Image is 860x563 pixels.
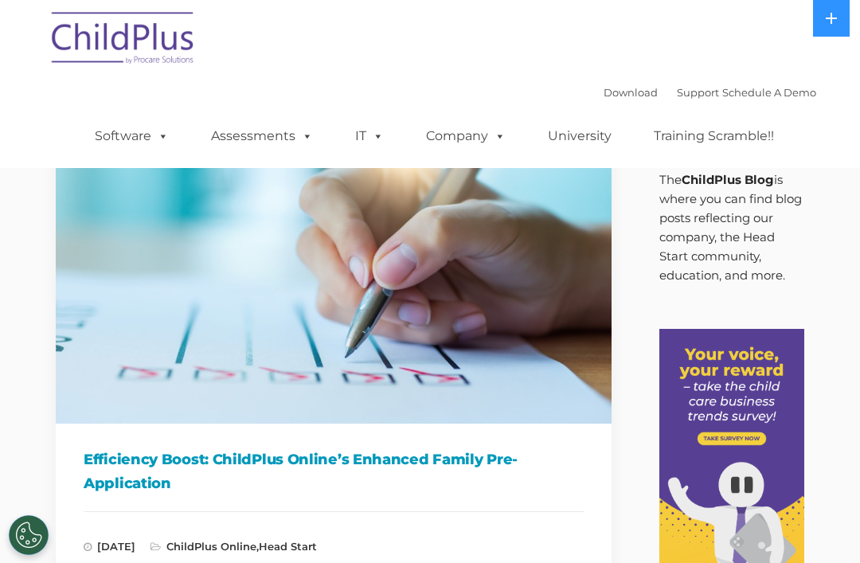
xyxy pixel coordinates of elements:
span: [DATE] [84,540,135,553]
a: Training Scramble!! [638,120,790,152]
p: The is where you can find blog posts reflecting our company, the Head Start community, education,... [659,170,805,285]
a: Download [604,86,658,99]
a: Software [79,120,185,152]
font: | [604,86,816,99]
a: ChildPlus Online [166,540,256,553]
img: ChildPlus by Procare Solutions [44,1,203,80]
h1: Efficiency Boost: ChildPlus Online’s Enhanced Family Pre-Application [84,448,584,495]
span: , [150,540,317,553]
button: Cookies Settings [9,515,49,555]
a: Head Start [259,540,317,553]
img: Efficiency Boost: ChildPlus Online's Enhanced Family Pre-Application Process - Streamlining Appli... [56,111,612,424]
strong: ChildPlus Blog [682,172,774,187]
a: IT [339,120,400,152]
a: Company [410,120,522,152]
a: Assessments [195,120,329,152]
a: Support [677,86,719,99]
a: University [532,120,627,152]
a: Schedule A Demo [722,86,816,99]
